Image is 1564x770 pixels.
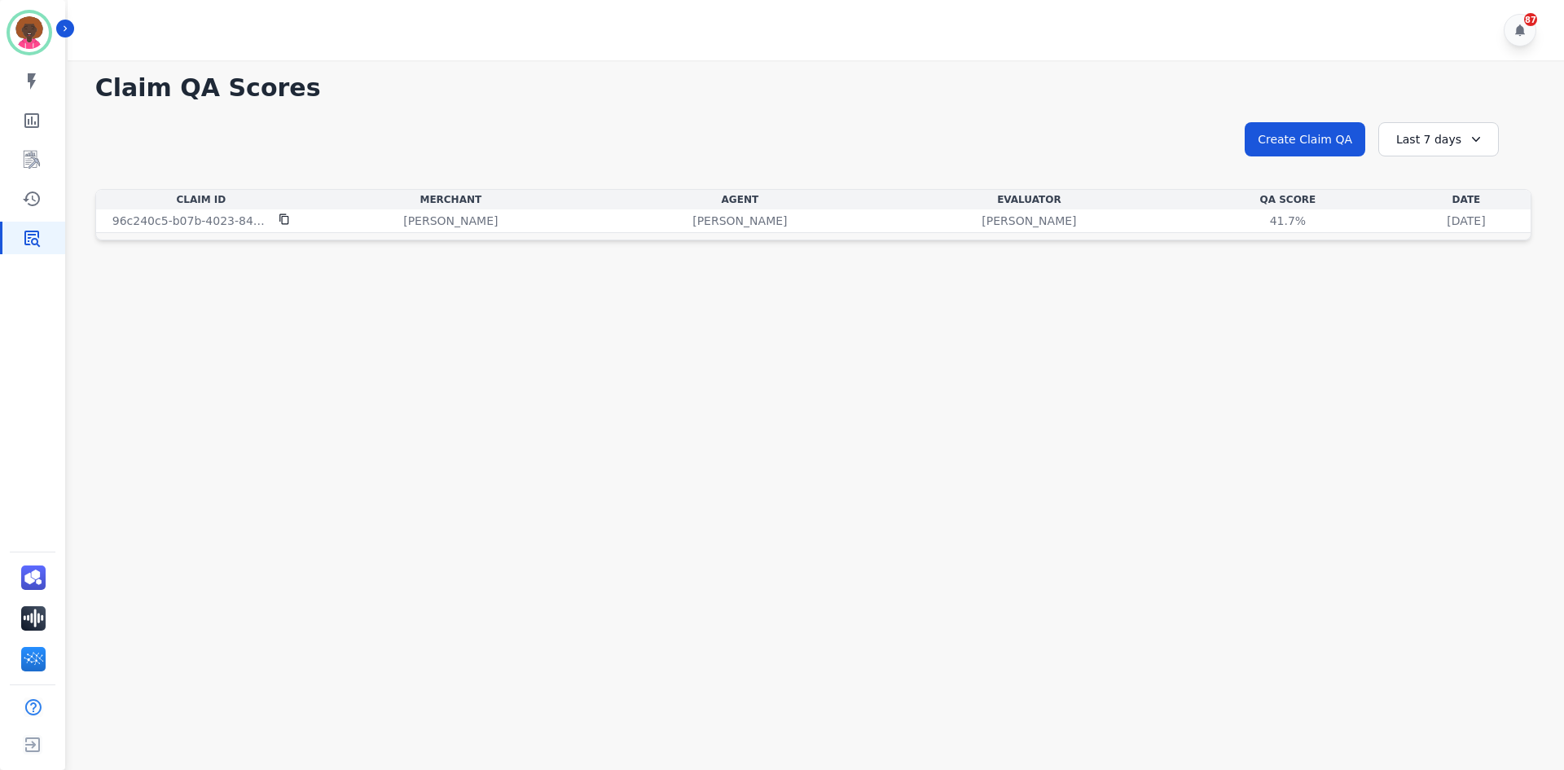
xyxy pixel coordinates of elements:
[1524,13,1537,26] div: 87
[1447,213,1485,229] p: [DATE]
[692,213,787,229] p: [PERSON_NAME]
[99,193,303,206] div: Claim Id
[888,193,1171,206] div: Evaluator
[1251,213,1325,229] div: 41.7%
[1378,122,1499,156] div: Last 7 days
[95,73,1531,103] h1: Claim QA Scores
[1245,122,1365,156] button: Create Claim QA
[310,193,592,206] div: Merchant
[403,213,498,229] p: [PERSON_NAME]
[1177,193,1399,206] div: QA Score
[982,213,1076,229] p: [PERSON_NAME]
[1405,193,1527,206] div: Date
[10,13,49,52] img: Bordered avatar
[112,213,269,229] p: 96c240c5-b07b-4023-8487-2b1159545e6f
[599,193,881,206] div: Agent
